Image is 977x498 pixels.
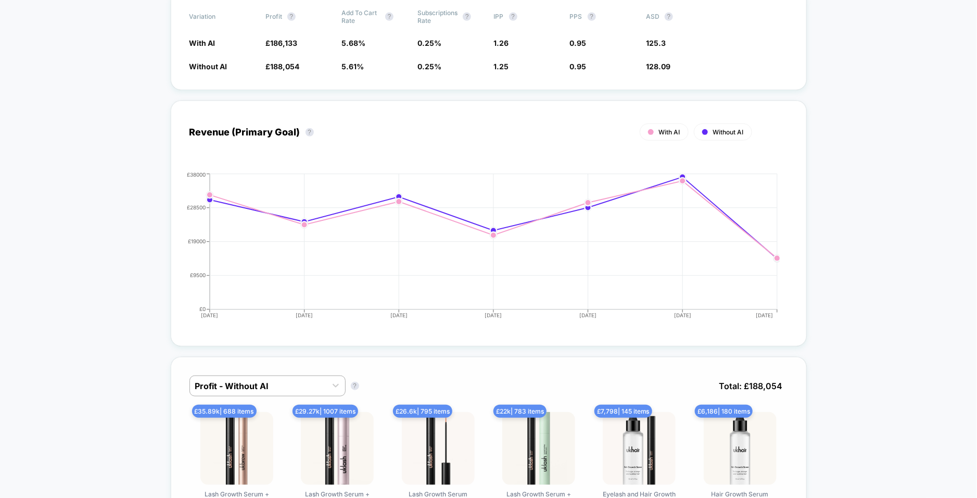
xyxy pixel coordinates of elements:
[341,62,364,71] span: 5.61 %
[494,62,509,71] span: 1.25
[187,171,206,177] tspan: £38000
[493,405,547,418] span: £ 22k | 783 items
[385,13,394,21] button: ?
[594,405,652,418] span: £ 7,798 | 145 items
[296,312,313,318] tspan: [DATE]
[188,238,206,244] tspan: £19000
[265,39,297,47] span: £
[409,490,467,498] span: Lash Growth Serum
[187,204,206,210] tspan: £28500
[485,312,502,318] tspan: [DATE]
[704,412,777,485] img: Hair Growth Serum
[494,13,504,20] span: IPP
[588,13,596,21] button: ?
[287,13,296,21] button: ?
[189,62,227,71] span: Without AI
[417,39,441,47] span: 0.25 %
[179,171,778,328] div: REVENUE
[756,312,773,318] tspan: [DATE]
[341,39,365,47] span: 5.68 %
[646,39,666,47] span: 125.3
[190,272,206,278] tspan: £9500
[189,39,215,47] span: With AI
[265,62,299,71] span: £
[646,13,659,20] span: ASD
[417,9,458,24] span: Subscriptions Rate
[714,376,788,396] span: Total: £ 188,054
[201,312,219,318] tspan: [DATE]
[665,13,673,21] button: ?
[463,13,471,21] button: ?
[341,9,380,24] span: Add To Cart Rate
[306,128,314,136] button: ?
[502,412,575,485] img: Lash Growth Serum + Lengthening Mascara Set
[351,382,359,390] button: ?
[390,312,408,318] tspan: [DATE]
[192,405,257,418] span: £ 35.89k | 688 items
[494,39,509,47] span: 1.26
[200,412,273,485] img: Lash Growth Serum + Eyebrow Growth Serum Set
[189,9,247,24] span: Variation
[570,62,587,71] span: 0.95
[713,128,744,136] span: Without AI
[293,405,358,418] span: £ 29.27k | 1007 items
[270,39,297,47] span: 186,133
[695,405,753,418] span: £ 6,186 | 180 items
[509,13,517,21] button: ?
[199,306,206,312] tspan: £0
[402,412,475,485] img: Lash Growth Serum
[265,13,282,20] span: Profit
[393,405,452,418] span: £ 26.6k | 795 items
[580,312,597,318] tspan: [DATE]
[659,128,680,136] span: With AI
[570,13,582,20] span: PPS
[270,62,299,71] span: 188,054
[417,62,441,71] span: 0.25 %
[301,412,374,485] img: Lash Growth Serum + Volume Boost Mascara Set
[712,490,769,498] span: Hair Growth Serum
[570,39,587,47] span: 0.95
[674,312,691,318] tspan: [DATE]
[603,412,676,485] img: Eyelash and Hair Growth Serum Set
[646,62,670,71] span: 128.09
